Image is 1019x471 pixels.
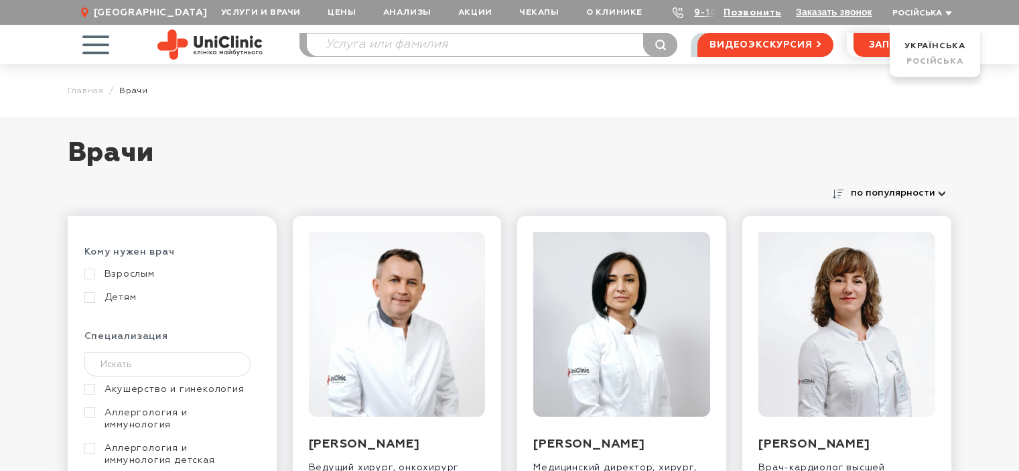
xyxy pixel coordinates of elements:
div: Специализация [84,330,260,352]
input: Искать [84,352,251,377]
a: [PERSON_NAME] [533,438,644,450]
a: Акушерство и гинекология [84,383,257,395]
a: Аллергология и иммунология детская [84,442,257,466]
a: Українська [904,42,965,50]
a: Детям [84,291,257,304]
span: видеоэкскурсия [709,33,812,56]
span: Російська [892,9,942,17]
span: Врачи [119,86,148,96]
img: Назарова Инна Леонидовна [758,232,935,417]
a: видеоэкскурсия [697,33,833,57]
button: Російська [889,9,952,19]
a: Главная [68,86,105,96]
span: записаться [869,40,936,50]
span: [GEOGRAPHIC_DATA] [94,7,208,19]
button: Заказать звонок [796,7,872,17]
img: Site [157,29,263,60]
a: [PERSON_NAME] [309,438,420,450]
img: Смирнова Дарья Александровна [533,232,710,417]
div: Кому нужен врач [84,246,260,268]
a: Взрослым [84,268,257,280]
button: записаться [854,33,952,57]
input: Услуга или фамилия [307,33,677,56]
button: по популярности [847,184,952,202]
img: Захарчук Александр Валентинович [309,232,486,417]
span: Російська [906,57,963,66]
a: [PERSON_NAME] [758,438,870,450]
a: 9-103 [694,8,724,17]
h1: Врачи [68,137,952,184]
a: Позвонить [724,8,781,17]
a: Аллергология и иммунология [84,407,257,431]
